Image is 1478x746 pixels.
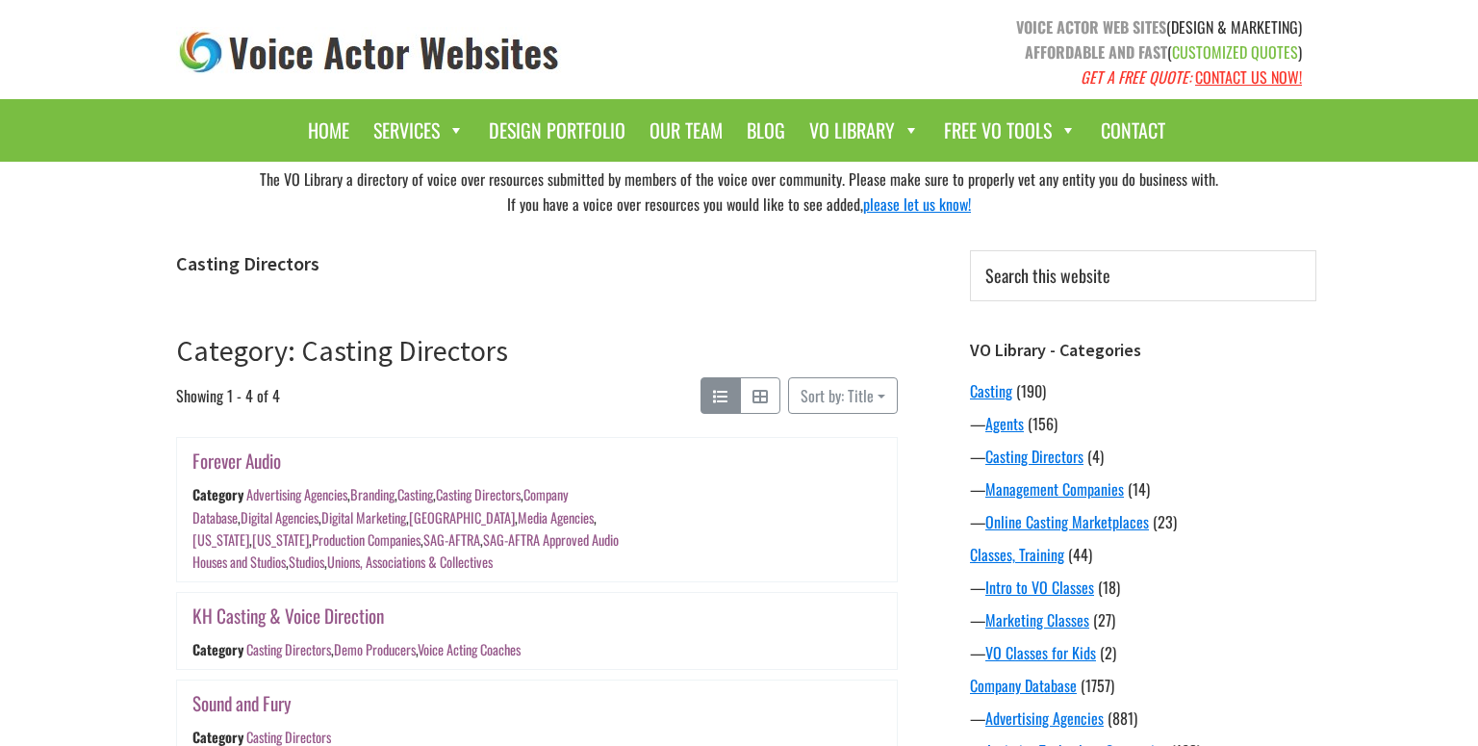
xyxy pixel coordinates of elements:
[970,576,1316,599] div: —
[1081,65,1191,89] em: GET A FREE QUOTE:
[192,639,243,659] div: Category
[1091,109,1175,152] a: Contact
[1093,608,1115,631] span: (27)
[1108,707,1137,730] span: (881)
[479,109,635,152] a: Design Portfolio
[970,543,1064,566] a: Classes, Training
[436,485,521,505] a: Casting Directors
[192,529,249,550] a: [US_STATE]
[321,507,406,527] a: Digital Marketing
[1016,379,1046,402] span: (190)
[970,250,1316,301] input: Search this website
[753,14,1302,90] p: (DESIGN & MARKETING) ( )
[1068,543,1092,566] span: (44)
[1098,576,1120,599] span: (18)
[985,412,1024,435] a: Agents
[364,109,474,152] a: Services
[397,485,433,505] a: Casting
[241,507,319,527] a: Digital Agencies
[970,674,1077,697] a: Company Database
[934,109,1086,152] a: Free VO Tools
[252,529,309,550] a: [US_STATE]
[863,193,971,216] a: please let us know!
[970,340,1316,361] h3: VO Library - Categories
[1172,40,1298,64] span: CUSTOMIZED QUOTES
[1025,40,1167,64] strong: AFFORDABLE AND FAST
[970,412,1316,435] div: —
[1195,65,1302,89] a: CONTACT US NOW!
[1016,15,1166,39] strong: VOICE ACTOR WEB SITES
[970,707,1316,730] div: —
[192,485,243,505] div: Category
[289,553,324,573] a: Studios
[737,109,795,152] a: Blog
[1087,445,1104,468] span: (4)
[246,485,347,505] a: Advertising Agencies
[312,529,420,550] a: Production Companies
[334,639,416,659] a: Demo Producers
[518,507,594,527] a: Media Agencies
[970,445,1316,468] div: —
[970,608,1316,631] div: —
[1028,412,1058,435] span: (156)
[970,641,1316,664] div: —
[970,477,1316,501] div: —
[640,109,732,152] a: Our Team
[192,485,569,527] a: Company Database
[246,639,331,659] a: Casting Directors
[423,529,480,550] a: SAG-AFTRA
[418,639,521,659] a: Voice Acting Coaches
[970,510,1316,533] div: —
[409,507,515,527] a: [GEOGRAPHIC_DATA]
[985,477,1124,501] a: Management Companies
[327,553,493,573] a: Unions, Associations & Collectives
[985,445,1083,468] a: Casting Directors
[1128,477,1150,501] span: (14)
[800,109,930,152] a: VO Library
[788,377,898,414] button: Sort by: Title
[192,447,281,475] a: Forever Audio
[192,689,292,717] a: Sound and Fury
[985,641,1096,664] a: VO Classes for Kids
[985,510,1149,533] a: Online Casting Marketplaces
[1153,510,1177,533] span: (23)
[1081,674,1114,697] span: (1757)
[298,109,359,152] a: Home
[970,379,1012,402] a: Casting
[192,485,619,573] div: , , , , , , , , , , , , , , ,
[985,608,1089,631] a: Marketing Classes
[192,529,619,572] a: SAG-AFTRA Approved Audio Houses and Studios
[350,485,395,505] a: Branding
[1100,641,1116,664] span: (2)
[192,602,384,630] a: KH Casting & Voice Direction
[176,27,563,78] img: voice_actor_websites_logo
[162,162,1316,221] div: The VO Library a directory of voice over resources submitted by members of the voice over communi...
[246,639,521,659] div: , ,
[176,332,508,369] a: Category: Casting Directors
[985,576,1094,599] a: Intro to VO Classes
[985,707,1104,730] a: Advertising Agencies
[176,377,280,414] span: Showing 1 - 4 of 4
[176,252,898,275] h1: Casting Directors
